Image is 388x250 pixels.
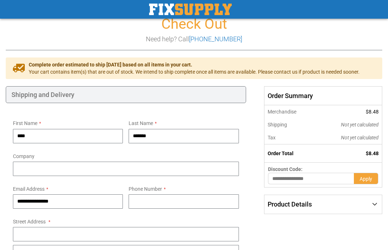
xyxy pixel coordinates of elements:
[149,4,232,15] a: store logo
[268,122,287,128] span: Shipping
[189,35,242,43] a: [PHONE_NUMBER]
[149,4,232,15] img: Fix Industrial Supply
[354,173,378,184] button: Apply
[268,151,294,156] strong: Order Total
[268,166,302,172] span: Discount Code:
[29,61,360,68] span: Complete order estimated to ship [DATE] based on all items in your cart.
[366,109,379,115] span: $8.48
[341,135,379,140] span: Not yet calculated
[13,153,34,159] span: Company
[264,86,382,106] span: Order Summary
[6,16,382,32] h1: Check Out
[129,186,162,192] span: Phone Number
[264,131,317,144] th: Tax
[341,122,379,128] span: Not yet calculated
[13,186,45,192] span: Email Address
[264,105,317,118] th: Merchandise
[6,36,382,43] h3: Need help? Call
[360,176,372,182] span: Apply
[29,68,360,75] span: Your cart contains item(s) that are out of stock. We intend to ship complete once all items are a...
[6,86,246,103] div: Shipping and Delivery
[13,219,46,224] span: Street Address
[366,151,379,156] span: $8.48
[268,200,312,208] span: Product Details
[13,120,37,126] span: First Name
[129,120,153,126] span: Last Name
